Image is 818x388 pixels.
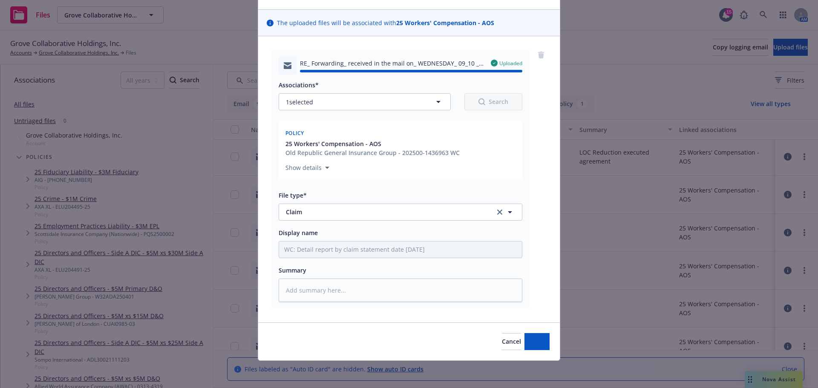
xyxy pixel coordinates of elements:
span: Uploaded [499,60,522,67]
span: 25 Workers' Compensation - AOS [285,139,381,148]
button: 1selected [279,93,451,110]
span: The uploaded files will be associated with [277,18,494,27]
span: Policy [285,129,304,137]
span: Display name [279,229,318,237]
a: remove [536,50,546,60]
span: Associations* [279,81,319,89]
strong: 25 Workers' Compensation - AOS [396,19,494,27]
div: Old Republic General Insurance Group - 202500-1436963 WC [285,148,460,157]
button: Show details [282,163,333,173]
button: 25 Workers' Compensation - AOS [285,139,460,148]
span: RE_ Forwarding_ received in the mail on_ WEDNESDAY_ 09_10 _ ___please see attached for your refer... [300,59,484,68]
span: 1 selected [286,98,313,106]
span: Claim [286,207,483,216]
button: Claimclear selection [279,204,522,221]
span: Add files [524,337,550,345]
button: Add files [524,333,550,350]
a: clear selection [495,207,505,217]
span: File type* [279,191,307,199]
button: Cancel [502,333,521,350]
span: Summary [279,266,306,274]
input: Add display name here... [279,241,522,258]
span: Cancel [502,337,521,345]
